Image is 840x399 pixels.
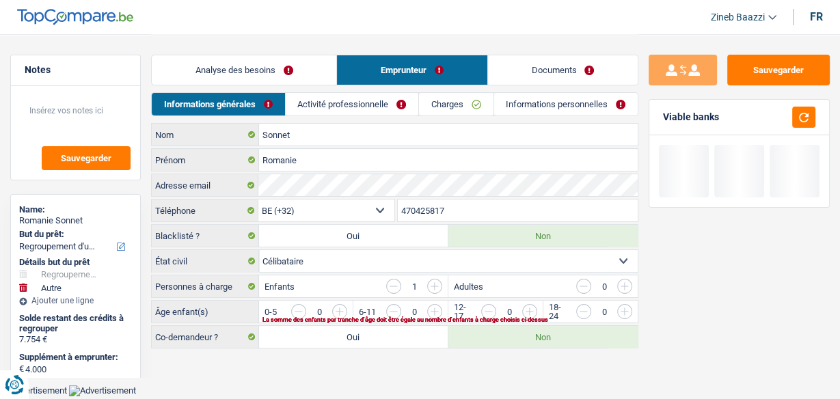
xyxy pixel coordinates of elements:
[494,93,638,115] a: Informations personnelles
[711,12,765,23] span: Zineb Baazzi
[454,303,474,320] label: 12-17
[19,204,132,215] div: Name:
[337,55,487,85] a: Emprunteur
[42,146,131,170] button: Sauvegarder
[152,124,258,146] label: Nom
[663,111,719,123] div: Viable banks
[549,303,569,320] label: 18-24
[727,55,830,85] button: Sauvegarder
[454,282,483,291] label: Adultes
[700,6,776,29] a: Zineb Baazzi
[19,352,129,363] label: Supplément à emprunter:
[19,257,132,268] div: Détails but du prêt
[286,93,418,115] a: Activité professionnelle
[19,363,24,374] span: €
[152,275,258,297] label: Personnes à charge
[259,225,448,247] label: Oui
[61,154,111,163] span: Sauvegarder
[19,334,132,345] div: 7.754 €
[448,225,638,247] label: Non
[259,326,448,348] label: Oui
[152,149,258,171] label: Prénom
[152,326,258,348] label: Co-demandeur ?
[19,215,132,226] div: Romanie Sonnet
[152,93,284,115] a: Informations générales
[25,64,126,76] h5: Notes
[152,301,258,322] label: Âge enfant(s)
[598,282,610,291] div: 0
[398,199,638,221] input: 401020304
[152,174,258,196] label: Adresse email
[262,317,599,322] div: La somme des enfants par tranche d'âge doit être égale au nombre d'enfants à charge choisis ci-de...
[19,296,132,305] div: Ajouter une ligne
[488,55,638,85] a: Documents
[152,55,336,85] a: Analyse des besoins
[265,282,295,291] label: Enfants
[152,199,258,221] label: Téléphone
[152,250,258,272] label: État civil
[448,326,638,348] label: Non
[17,9,133,25] img: TopCompare Logo
[313,307,325,316] div: 0
[19,229,129,240] label: But du prêt:
[810,10,823,23] div: fr
[69,385,136,396] img: Advertisement
[265,307,277,316] label: 0-5
[419,93,493,115] a: Charges
[152,225,258,247] label: Blacklisté ?
[408,282,420,291] div: 1
[19,313,132,334] div: Solde restant des crédits à regrouper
